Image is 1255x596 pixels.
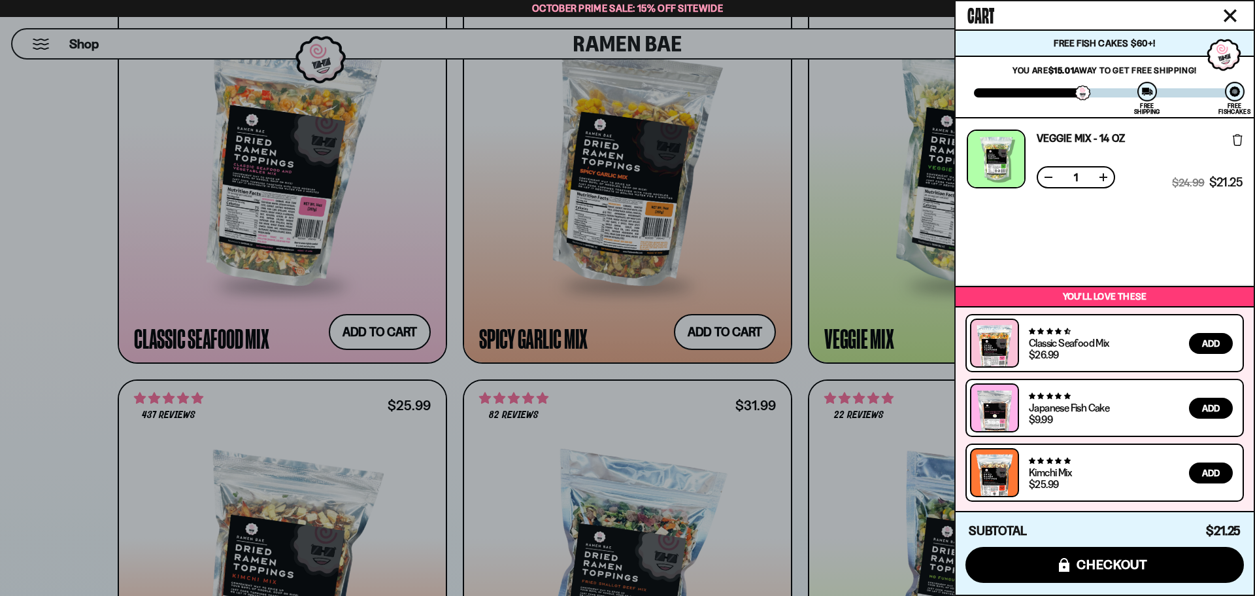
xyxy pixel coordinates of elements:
[1037,133,1125,143] a: Veggie Mix - 14 OZ
[1134,103,1160,114] div: Free Shipping
[532,2,723,14] span: October Prime Sale: 15% off Sitewide
[965,547,1244,583] button: checkout
[1202,339,1220,348] span: Add
[1202,468,1220,478] span: Add
[969,525,1027,538] h4: Subtotal
[1209,177,1243,188] span: $21.25
[1029,479,1058,489] div: $25.99
[974,65,1235,75] p: You are away to get Free Shipping!
[1189,333,1233,354] button: Add
[1202,404,1220,413] span: Add
[1029,457,1070,465] span: 4.76 stars
[959,290,1250,303] p: You’ll love these
[1029,401,1109,414] a: Japanese Fish Cake
[1029,466,1071,479] a: Kimchi Mix
[1029,414,1052,425] div: $9.99
[1048,65,1075,75] strong: $15.01
[1029,336,1109,349] a: Classic Seafood Mix
[1189,398,1233,419] button: Add
[1065,172,1086,183] span: 1
[1029,327,1070,336] span: 4.68 stars
[1220,6,1240,26] button: Close cart
[1054,37,1155,49] span: Free Fish Cakes $60+!
[1189,463,1233,483] button: Add
[1077,557,1148,572] span: checkout
[1029,392,1070,400] span: 4.77 stars
[967,1,994,27] span: Cart
[1206,523,1241,538] span: $21.25
[1218,103,1250,114] div: Free Fishcakes
[1172,177,1204,188] span: $24.99
[1029,349,1058,360] div: $26.99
